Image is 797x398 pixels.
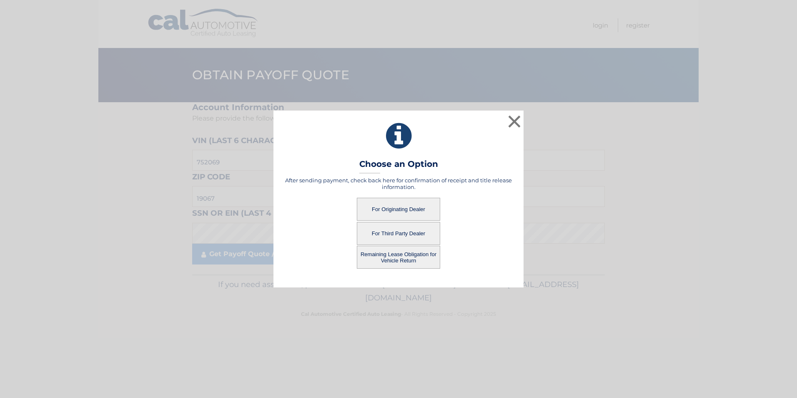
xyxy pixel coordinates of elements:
[284,177,513,190] h5: After sending payment, check back here for confirmation of receipt and title release information.
[357,198,440,221] button: For Originating Dealer
[357,246,440,269] button: Remaining Lease Obligation for Vehicle Return
[359,159,438,174] h3: Choose an Option
[506,113,523,130] button: ×
[357,222,440,245] button: For Third Party Dealer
